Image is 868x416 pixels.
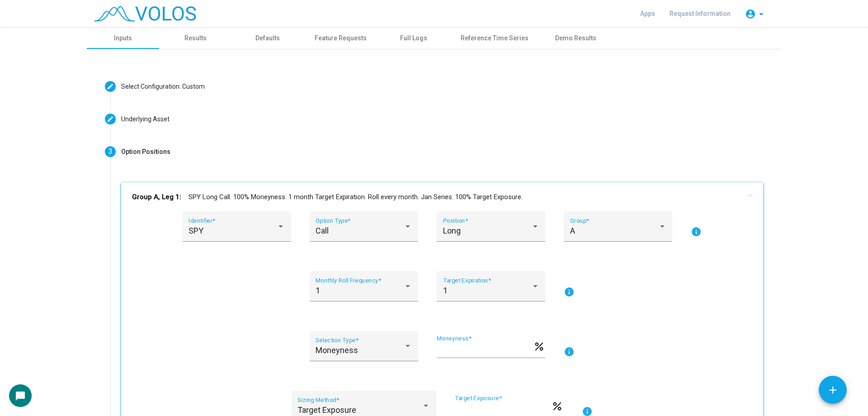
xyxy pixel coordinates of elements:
mat-icon: info [564,287,575,297]
mat-expansion-panel-header: Group A, Leg 1:SPY Long Call. 100% Moneyness. 1 month Target Expiration. Roll every month. Jan Se... [121,182,763,211]
div: Underlying Asset [121,115,170,124]
mat-icon: create [107,83,114,90]
mat-panel-title: SPY Long Call. 100% Moneyness. 1 month Target Expiration. Roll every month. Jan Series. 100% Targ... [132,192,741,202]
a: Request Information [662,5,738,22]
span: Long [443,226,461,235]
div: Full Logs [400,33,427,43]
div: Reference Time Series [461,33,528,43]
span: Moneyness [316,345,358,355]
b: Group A, Leg 1: [132,192,181,202]
span: Call [316,226,329,235]
span: Request Information [670,10,731,17]
a: Apps [633,5,662,22]
mat-icon: arrow_drop_down [756,9,767,19]
div: Inputs [114,33,132,43]
mat-icon: account_circle [745,9,756,19]
button: Add icon [819,376,847,404]
mat-icon: percent [533,340,545,351]
mat-icon: add [827,384,839,396]
span: 3 [108,147,113,156]
span: Apps [640,10,655,17]
div: Option Positions [121,147,170,157]
span: Target Exposure [297,405,356,415]
mat-icon: chat_bubble [15,391,26,402]
div: Defaults [255,33,280,43]
mat-icon: info [564,346,575,357]
span: A [570,226,575,235]
div: Feature Requests [315,33,367,43]
div: Select Configuration: Custom [121,82,205,91]
mat-icon: create [107,115,114,123]
mat-icon: info [691,226,702,237]
div: Demo Results [555,33,596,43]
span: 1 [316,286,320,295]
span: SPY [189,226,203,235]
div: Results [184,33,207,43]
mat-icon: percent [551,400,563,411]
span: 1 [443,286,448,295]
